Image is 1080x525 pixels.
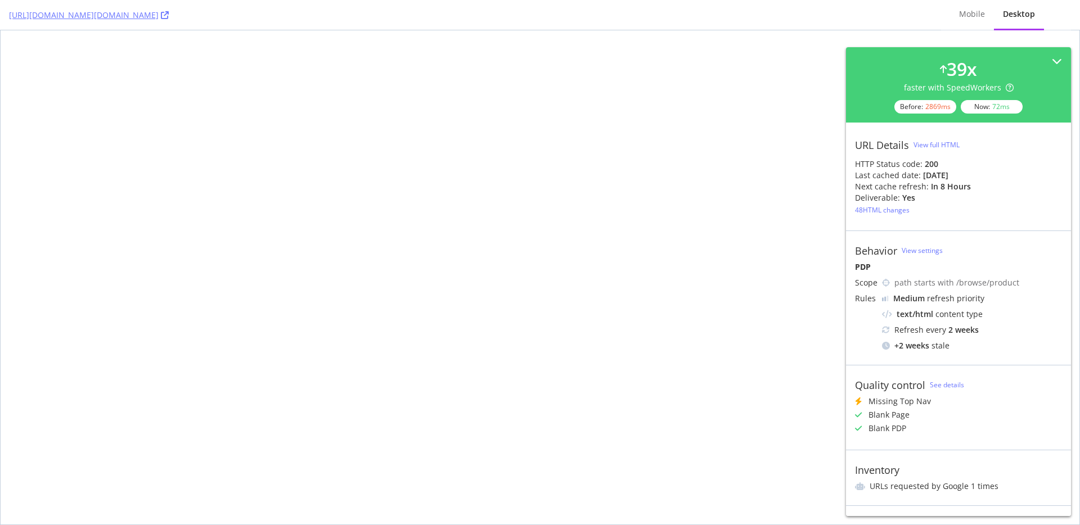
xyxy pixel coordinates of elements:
[1003,8,1035,20] div: Desktop
[855,277,877,288] div: Scope
[902,192,915,203] div: Yes
[923,170,948,181] div: [DATE]
[855,203,910,217] button: 48HTML changes
[913,140,960,150] div: View full HTML
[868,396,931,407] div: Missing Top Nav
[904,82,1014,93] div: faster with SpeedWorkers
[855,379,925,391] div: Quality control
[9,10,169,21] a: [URL][DOMAIN_NAME][DOMAIN_NAME]
[868,409,910,420] div: Blank Page
[882,340,1062,351] div: stale
[925,102,951,111] div: 2869 ms
[893,293,925,304] div: Medium
[913,136,960,154] button: View full HTML
[855,245,897,257] div: Behavior
[855,481,1062,492] li: URLs requested by Google 1 times
[893,293,984,304] div: refresh priority
[931,181,971,192] div: in 8 hours
[855,170,921,181] div: Last cached date:
[925,159,938,169] strong: 200
[855,159,1062,170] div: HTTP Status code:
[961,100,1023,114] div: Now:
[855,139,909,151] div: URL Details
[894,100,956,114] div: Before:
[894,277,1062,288] div: path starts with /browse/product
[897,309,933,320] div: text/html
[930,380,964,390] a: See details
[855,192,900,203] div: Deliverable:
[868,423,906,434] div: Blank PDP
[948,324,979,336] div: 2 weeks
[882,309,1062,320] div: content type
[902,246,943,255] a: View settings
[992,102,1010,111] div: 72 ms
[894,340,929,351] div: + 2 weeks
[855,464,899,476] div: Inventory
[947,56,977,82] div: 39 x
[855,293,877,304] div: Rules
[855,181,929,192] div: Next cache refresh:
[959,8,985,20] div: Mobile
[855,261,1062,273] div: PDP
[882,324,1062,336] div: Refresh every
[855,205,910,215] div: 48 HTML changes
[882,296,889,301] img: j32suk7ufU7viAAAAAElFTkSuQmCC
